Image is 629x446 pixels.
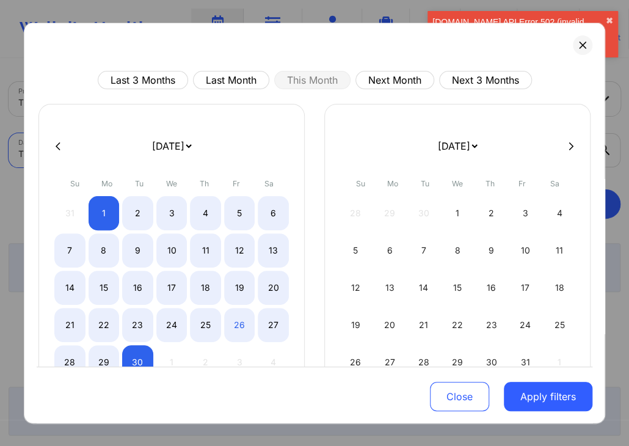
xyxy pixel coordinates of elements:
div: Wed Oct 22 2025 [442,308,473,342]
div: Tue Sep 23 2025 [122,308,153,342]
abbr: Friday [518,179,526,188]
abbr: Friday [233,179,240,188]
abbr: Tuesday [421,179,429,188]
div: Tue Sep 02 2025 [122,196,153,230]
div: Sat Oct 04 2025 [544,196,575,230]
div: Sun Sep 28 2025 [54,345,85,379]
div: Thu Oct 09 2025 [476,233,507,268]
div: Wed Oct 15 2025 [442,271,473,305]
div: Mon Oct 06 2025 [374,233,405,268]
div: Sat Sep 13 2025 [258,233,289,268]
div: Wed Sep 10 2025 [156,233,187,268]
div: Thu Oct 23 2025 [476,308,507,342]
div: Fri Oct 17 2025 [510,271,541,305]
div: Sun Sep 14 2025 [54,271,85,305]
div: Tue Sep 30 2025 [122,345,153,379]
div: Thu Oct 16 2025 [476,271,507,305]
div: Thu Sep 18 2025 [190,271,221,305]
div: Fri Oct 31 2025 [510,345,541,379]
button: close [606,16,613,26]
div: Sat Sep 20 2025 [258,271,289,305]
button: Next Month [355,71,434,89]
div: Sat Oct 11 2025 [544,233,575,268]
div: Sun Oct 05 2025 [340,233,371,268]
div: Fri Oct 10 2025 [510,233,541,268]
div: Fri Oct 03 2025 [510,196,541,230]
div: Sun Sep 07 2025 [54,233,85,268]
div: Fri Sep 05 2025 [224,196,255,230]
div: Mon Oct 27 2025 [374,345,405,379]
div: Sat Sep 06 2025 [258,196,289,230]
div: Wed Oct 01 2025 [442,196,473,230]
abbr: Sunday [70,179,79,188]
div: Tue Oct 07 2025 [408,233,439,268]
abbr: Monday [101,179,112,188]
div: Thu Sep 25 2025 [190,308,221,342]
abbr: Wednesday [166,179,177,188]
div: Tue Sep 09 2025 [122,233,153,268]
div: Thu Oct 02 2025 [476,196,507,230]
button: Apply filters [504,382,592,411]
div: Fri Sep 26 2025 [224,308,255,342]
div: Fri Sep 19 2025 [224,271,255,305]
div: Wed Sep 03 2025 [156,196,187,230]
div: Mon Sep 01 2025 [89,196,120,230]
abbr: Sunday [356,179,365,188]
div: Mon Oct 13 2025 [374,271,405,305]
div: Mon Sep 15 2025 [89,271,120,305]
abbr: Thursday [200,179,209,188]
div: Wed Sep 24 2025 [156,308,187,342]
div: [DOMAIN_NAME] API Error 502 (invalid JSON response): Unexpected token '<', "<html> <h"... is not ... [432,16,606,53]
abbr: Monday [387,179,398,188]
div: Mon Sep 08 2025 [89,233,120,268]
abbr: Saturday [550,179,559,188]
div: Fri Sep 12 2025 [224,233,255,268]
button: Close [430,382,489,411]
div: Thu Sep 11 2025 [190,233,221,268]
div: Tue Oct 28 2025 [408,345,439,379]
abbr: Thursday [485,179,495,188]
div: Sun Oct 12 2025 [340,271,371,305]
div: Sun Oct 19 2025 [340,308,371,342]
div: Sun Oct 26 2025 [340,345,371,379]
div: Sat Oct 18 2025 [544,271,575,305]
div: Thu Oct 30 2025 [476,345,507,379]
button: Last 3 Months [98,71,188,89]
div: Wed Oct 08 2025 [442,233,473,268]
button: This Month [274,71,351,89]
div: Wed Oct 29 2025 [442,345,473,379]
button: Next 3 Months [439,71,532,89]
button: Last Month [193,71,269,89]
div: Tue Oct 14 2025 [408,271,439,305]
div: Mon Sep 29 2025 [89,345,120,379]
div: Mon Oct 20 2025 [374,308,405,342]
abbr: Tuesday [135,179,144,188]
div: Sat Sep 27 2025 [258,308,289,342]
div: Tue Sep 16 2025 [122,271,153,305]
div: Mon Sep 22 2025 [89,308,120,342]
div: Tue Oct 21 2025 [408,308,439,342]
abbr: Wednesday [452,179,463,188]
div: Wed Sep 17 2025 [156,271,187,305]
abbr: Saturday [264,179,274,188]
div: Sat Oct 25 2025 [544,308,575,342]
div: Sun Sep 21 2025 [54,308,85,342]
div: Fri Oct 24 2025 [510,308,541,342]
div: Thu Sep 04 2025 [190,196,221,230]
